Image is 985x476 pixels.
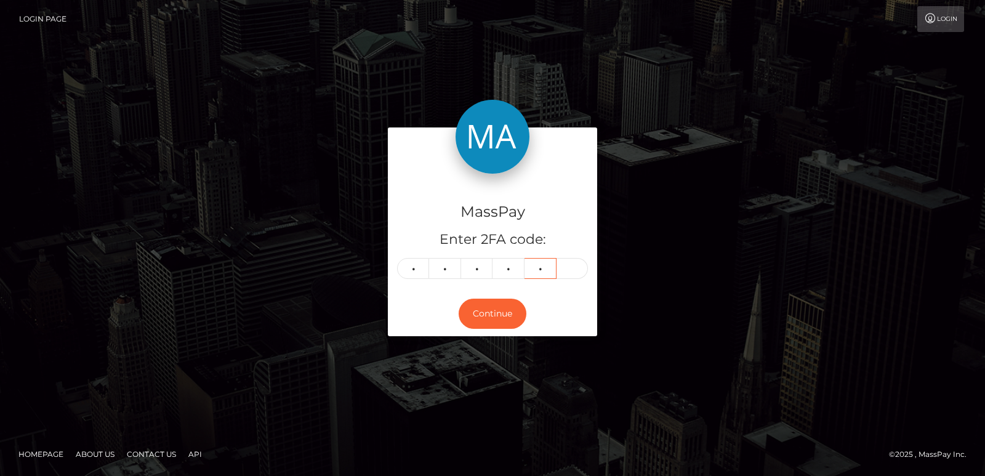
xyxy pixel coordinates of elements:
a: About Us [71,445,119,464]
div: © 2025 , MassPay Inc. [889,448,976,461]
a: Login Page [19,6,66,32]
button: Continue [459,299,526,329]
img: MassPay [456,100,529,174]
a: Contact Us [122,445,181,464]
a: API [183,445,207,464]
a: Login [917,6,964,32]
h5: Enter 2FA code: [397,230,588,249]
a: Homepage [14,445,68,464]
h4: MassPay [397,201,588,223]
